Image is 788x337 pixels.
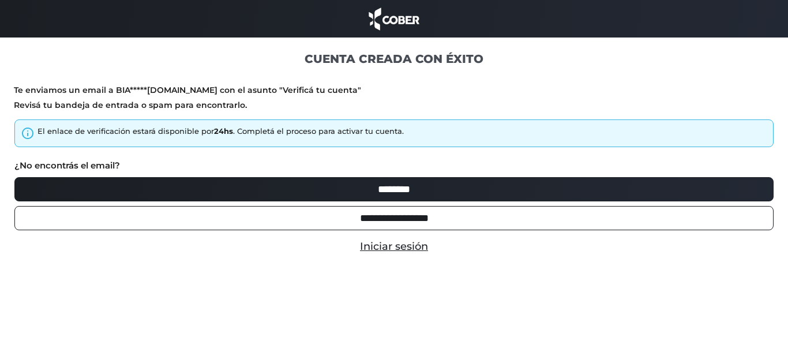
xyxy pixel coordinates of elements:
p: Te enviamos un email a BIA*****[DOMAIN_NAME] con el asunto "Verificá tu cuenta" [14,85,774,96]
p: Revisá tu bandeja de entrada o spam para encontrarlo. [14,100,774,111]
strong: 24hs [214,126,233,136]
h1: CUENTA CREADA CON ÉXITO [14,51,774,66]
img: cober_marca.png [366,6,422,32]
div: El enlace de verificación estará disponible por . Completá el proceso para activar tu cuenta. [37,126,404,137]
a: Iniciar sesión [360,240,428,253]
label: ¿No encontrás el email? [14,159,120,173]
